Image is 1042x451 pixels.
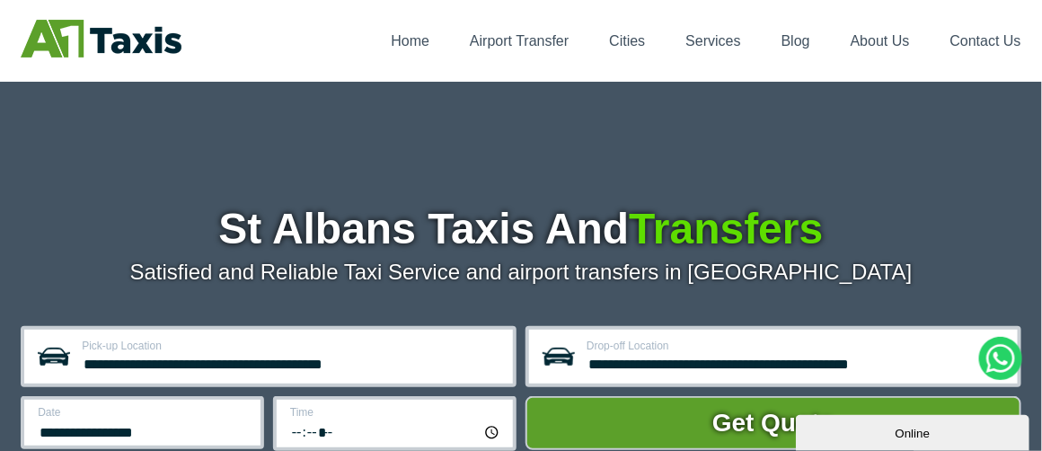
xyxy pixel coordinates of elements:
[38,407,250,418] label: Date
[587,340,1007,351] label: Drop-off Location
[21,20,181,57] img: A1 Taxis St Albans LTD
[685,33,740,49] a: Services
[21,208,1021,251] h1: St Albans Taxis And
[21,260,1021,285] p: Satisfied and Reliable Taxi Service and airport transfers in [GEOGRAPHIC_DATA]
[796,411,1033,451] iframe: chat widget
[851,33,910,49] a: About Us
[781,33,810,49] a: Blog
[950,33,1021,49] a: Contact Us
[470,33,569,49] a: Airport Transfer
[629,205,823,252] span: Transfers
[290,407,502,418] label: Time
[609,33,645,49] a: Cities
[525,396,1021,450] button: Get Quote
[391,33,429,49] a: Home
[82,340,502,351] label: Pick-up Location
